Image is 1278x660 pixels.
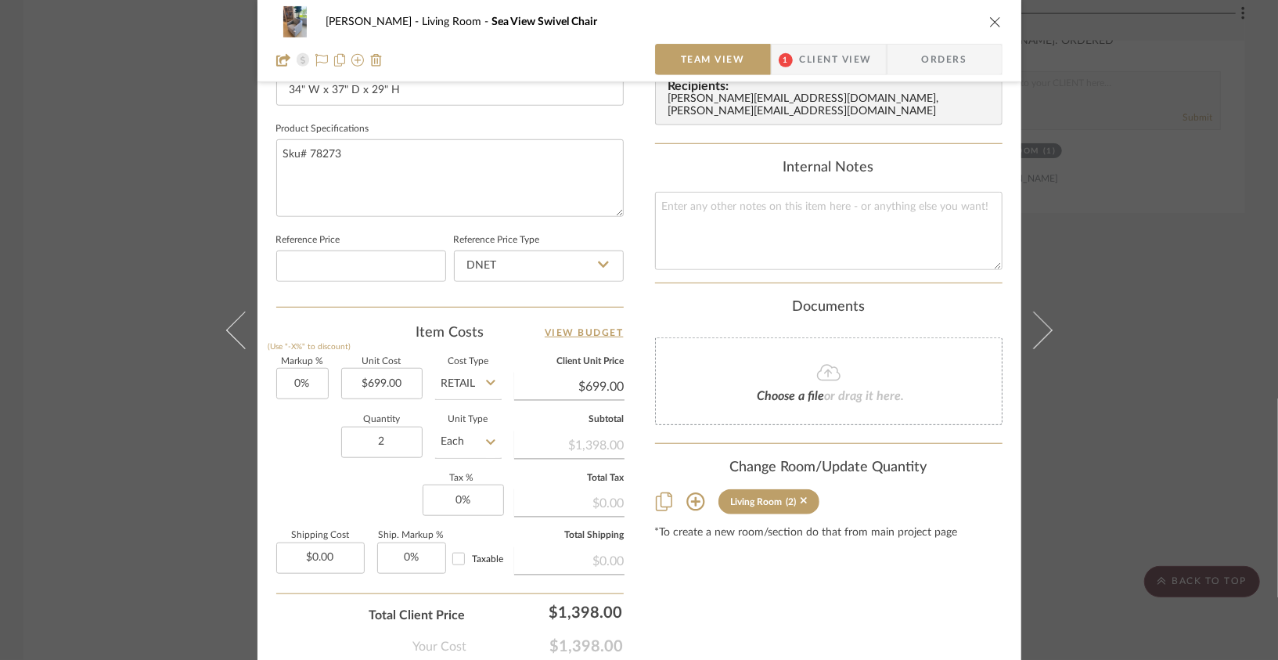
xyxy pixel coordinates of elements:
span: Living Room [423,16,492,27]
span: [PERSON_NAME] [326,16,423,27]
a: View Budget [545,323,624,342]
div: [PERSON_NAME][EMAIL_ADDRESS][DOMAIN_NAME] , [PERSON_NAME][EMAIL_ADDRESS][DOMAIN_NAME] [668,93,995,118]
div: $1,398.00 [514,430,625,458]
span: $1,398.00 [467,637,624,656]
label: Reference Price [276,236,340,244]
label: Unit Type [435,416,502,424]
div: $0.00 [514,488,625,516]
span: 1 [779,53,793,67]
span: Sea View Swivel Chair [492,16,598,27]
label: Subtotal [514,416,625,424]
span: Total Client Price [369,606,466,625]
span: Team View [681,44,745,75]
label: Total Tax [514,474,625,482]
div: $0.00 [514,546,625,574]
label: Client Unit Price [514,358,625,366]
div: Living Room [731,496,783,507]
label: Quantity [341,416,423,424]
span: Orders [905,44,985,75]
span: Taxable [473,554,504,564]
div: (2) [787,496,797,507]
img: Remove from project [370,54,383,67]
label: Cost Type [435,358,502,366]
div: Item Costs [276,323,624,342]
label: Ship. Markup % [377,532,446,539]
div: Internal Notes [655,160,1003,177]
label: Total Shipping [514,532,625,539]
label: Reference Price Type [454,236,540,244]
span: Client View [800,44,872,75]
span: or drag it here. [825,390,905,402]
input: Enter the dimensions of this item [276,74,624,106]
label: Product Specifications [276,125,369,133]
span: Recipients: [668,79,995,93]
div: Documents [655,299,1003,316]
label: Markup % [276,358,329,366]
img: ce942ad7-10ea-4efd-88d8-603a89c8ad8b_48x40.jpg [276,6,314,38]
label: Unit Cost [341,358,423,366]
label: Shipping Cost [276,532,365,539]
label: Tax % [423,474,502,482]
button: close [988,15,1003,29]
div: *To create a new room/section do that from main project page [655,527,1003,539]
span: Choose a file [758,390,825,402]
span: Your Cost [413,637,467,656]
div: Change Room/Update Quantity [655,460,1003,477]
div: $1,398.00 [473,597,630,628]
